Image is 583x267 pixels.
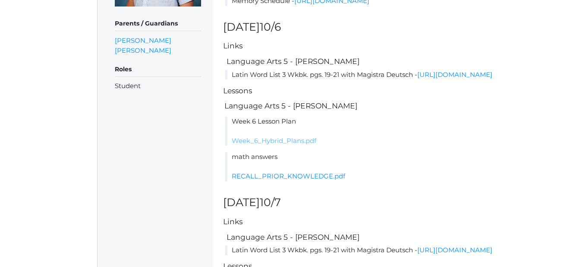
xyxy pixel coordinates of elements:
a: [PERSON_NAME] [115,35,171,45]
a: RECALL_PRIOR_KNOWLEDGE.pdf [232,172,345,180]
a: [URL][DOMAIN_NAME] [417,70,492,79]
h5: Roles [115,62,201,77]
a: [URL][DOMAIN_NAME] [417,246,492,254]
h5: Parents / Guardians [115,16,201,31]
a: [PERSON_NAME] [115,45,171,55]
span: 10/6 [260,20,281,33]
li: Student [115,81,201,91]
span: 10/7 [260,196,281,209]
a: Week_6_Hybrid_Plans.pdf [232,137,316,145]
